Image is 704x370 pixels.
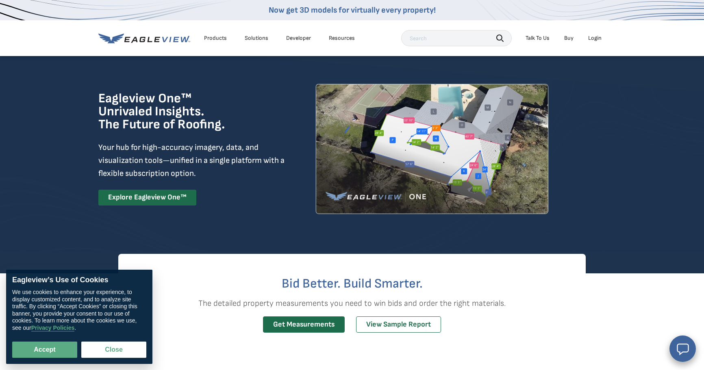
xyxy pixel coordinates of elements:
div: Login [588,35,602,42]
h2: Bid Better. Build Smarter. [118,277,586,290]
a: Now get 3D models for virtually every property! [269,5,436,15]
a: Buy [564,35,574,42]
button: Accept [12,342,77,358]
input: Search [401,30,512,46]
button: Open chat window [669,335,696,362]
div: Solutions [245,35,268,42]
button: Close [81,342,146,358]
div: Talk To Us [526,35,550,42]
a: Developer [286,35,311,42]
h1: Eagleview One™ Unrivaled Insights. The Future of Roofing. [98,92,266,131]
a: Explore Eagleview One™ [98,190,196,206]
div: Products [204,35,227,42]
div: Resources [329,35,355,42]
a: Get Measurements [263,316,345,333]
div: Eagleview’s Use of Cookies [12,276,146,285]
a: View Sample Report [356,316,441,333]
div: We use cookies to enhance your experience, to display customized content, and to analyze site tra... [12,289,146,331]
p: The detailed property measurements you need to win bids and order the right materials. [118,297,586,310]
p: Your hub for high-accuracy imagery, data, and visualization tools—unified in a single platform wi... [98,141,286,180]
a: Privacy Policies [31,325,75,331]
